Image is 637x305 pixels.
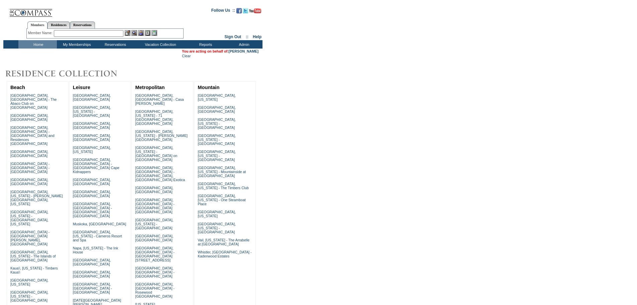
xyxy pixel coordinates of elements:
a: [GEOGRAPHIC_DATA], [US_STATE] - [GEOGRAPHIC_DATA] [198,222,236,234]
a: Napa, [US_STATE] - The Ink House [73,246,118,254]
a: Kaua'i, [US_STATE] - Timbers Kaua'i [10,266,58,274]
a: [GEOGRAPHIC_DATA], [GEOGRAPHIC_DATA] [73,258,111,266]
a: [GEOGRAPHIC_DATA] - [GEOGRAPHIC_DATA] - [GEOGRAPHIC_DATA] [10,162,49,174]
a: [GEOGRAPHIC_DATA], [GEOGRAPHIC_DATA] - Casa [PERSON_NAME] [135,93,184,105]
td: My Memberships [57,40,95,49]
a: [GEOGRAPHIC_DATA], [GEOGRAPHIC_DATA] [73,178,111,186]
a: [GEOGRAPHIC_DATA], [GEOGRAPHIC_DATA] - [GEOGRAPHIC_DATA] [135,266,174,278]
a: [GEOGRAPHIC_DATA], [GEOGRAPHIC_DATA] [198,105,236,113]
a: Leisure [73,85,90,90]
img: Reservations [145,30,150,36]
a: Sign Out [224,34,241,39]
a: [GEOGRAPHIC_DATA], [GEOGRAPHIC_DATA] [73,122,111,130]
a: [GEOGRAPHIC_DATA], [GEOGRAPHIC_DATA] - [GEOGRAPHIC_DATA] [GEOGRAPHIC_DATA] [135,198,174,214]
span: :: [246,34,248,39]
a: [GEOGRAPHIC_DATA], [GEOGRAPHIC_DATA] [135,234,173,242]
img: Subscribe to our YouTube Channel [249,8,261,13]
a: [GEOGRAPHIC_DATA], [US_STATE] [10,278,48,286]
a: [GEOGRAPHIC_DATA], [GEOGRAPHIC_DATA] [73,134,111,142]
img: Compass Home [9,3,52,17]
a: Reservations [70,21,95,28]
a: Mountain [198,85,219,90]
a: [GEOGRAPHIC_DATA], [US_STATE] - [GEOGRAPHIC_DATA] [198,150,236,162]
img: b_edit.gif [125,30,130,36]
a: [GEOGRAPHIC_DATA], [US_STATE] - One Steamboat Place [198,194,246,206]
a: Vail, [US_STATE] - The Arrabelle at [GEOGRAPHIC_DATA] [198,238,249,246]
td: Home [18,40,57,49]
img: Destinations by Exclusive Resorts [3,67,134,80]
a: [GEOGRAPHIC_DATA], [GEOGRAPHIC_DATA] - Rosewood [GEOGRAPHIC_DATA] [135,282,174,298]
a: [GEOGRAPHIC_DATA], [GEOGRAPHIC_DATA] [73,270,111,278]
td: Vacation Collection [134,40,186,49]
a: [GEOGRAPHIC_DATA], [US_STATE] - [GEOGRAPHIC_DATA] on [GEOGRAPHIC_DATA] [135,146,177,162]
a: [GEOGRAPHIC_DATA] - [GEOGRAPHIC_DATA][PERSON_NAME], [GEOGRAPHIC_DATA] [10,230,49,246]
a: [GEOGRAPHIC_DATA], [GEOGRAPHIC_DATA] [135,186,173,194]
a: [GEOGRAPHIC_DATA], [US_STATE] - Mountainside at [GEOGRAPHIC_DATA] [198,166,246,178]
a: [GEOGRAPHIC_DATA], [US_STATE] [73,146,111,154]
a: Whistler, [GEOGRAPHIC_DATA] - Kadenwood Estates [198,250,251,258]
img: Impersonate [138,30,144,36]
img: Become our fan on Facebook [236,8,242,13]
a: Members [27,21,48,29]
a: [GEOGRAPHIC_DATA], [US_STATE] - [GEOGRAPHIC_DATA] [198,118,236,130]
a: [GEOGRAPHIC_DATA], [GEOGRAPHIC_DATA] [10,150,48,158]
a: [GEOGRAPHIC_DATA], [GEOGRAPHIC_DATA] - The Abaco Club on [GEOGRAPHIC_DATA] [10,93,57,109]
a: [GEOGRAPHIC_DATA], [GEOGRAPHIC_DATA] - [GEOGRAPHIC_DATA][STREET_ADDRESS] [135,246,174,262]
a: [GEOGRAPHIC_DATA], [US_STATE] - 71 [GEOGRAPHIC_DATA], [GEOGRAPHIC_DATA] [135,109,173,126]
a: [GEOGRAPHIC_DATA], [GEOGRAPHIC_DATA] [10,113,48,122]
a: [GEOGRAPHIC_DATA], [GEOGRAPHIC_DATA] - [GEOGRAPHIC_DATA] [73,282,112,294]
a: [GEOGRAPHIC_DATA], [GEOGRAPHIC_DATA] [73,190,111,198]
a: [GEOGRAPHIC_DATA], [GEOGRAPHIC_DATA] - [GEOGRAPHIC_DATA] [GEOGRAPHIC_DATA] [73,202,112,218]
a: [GEOGRAPHIC_DATA], [US_STATE] - [PERSON_NAME][GEOGRAPHIC_DATA] [135,130,188,142]
a: [GEOGRAPHIC_DATA], [GEOGRAPHIC_DATA] [10,178,48,186]
a: Muskoka, [GEOGRAPHIC_DATA] [73,222,126,226]
a: Become our fan on Facebook [236,10,242,14]
img: Follow us on Twitter [243,8,248,13]
span: You are acting on behalf of: [182,49,258,53]
a: [GEOGRAPHIC_DATA], [US_STATE] [198,210,236,218]
a: [GEOGRAPHIC_DATA], [US_STATE] - The Islands of [GEOGRAPHIC_DATA] [10,250,56,262]
a: [GEOGRAPHIC_DATA], [US_STATE] - Carneros Resort and Spa [73,230,122,242]
a: [GEOGRAPHIC_DATA], [GEOGRAPHIC_DATA] - [GEOGRAPHIC_DATA] Cape Kidnappers [73,158,119,174]
a: [GEOGRAPHIC_DATA], [US_STATE] - [GEOGRAPHIC_DATA] [73,105,111,118]
a: [GEOGRAPHIC_DATA], [US_STATE] - [GEOGRAPHIC_DATA] [198,134,236,146]
img: View [131,30,137,36]
a: Metropolitan [135,85,165,90]
a: Clear [182,54,191,58]
td: Reports [186,40,224,49]
a: [GEOGRAPHIC_DATA], [US_STATE] - [GEOGRAPHIC_DATA] [135,218,173,230]
a: [GEOGRAPHIC_DATA], [US_STATE] - [GEOGRAPHIC_DATA], [US_STATE] [10,210,48,226]
a: Help [253,34,261,39]
a: [GEOGRAPHIC_DATA], [GEOGRAPHIC_DATA] [73,93,111,101]
a: [GEOGRAPHIC_DATA], [US_STATE] [198,93,236,101]
a: Subscribe to our YouTube Channel [249,10,261,14]
a: [GEOGRAPHIC_DATA], [US_STATE] - [PERSON_NAME][GEOGRAPHIC_DATA], [US_STATE] [10,190,63,206]
td: Admin [224,40,262,49]
img: b_calculator.gif [151,30,157,36]
td: Reservations [95,40,134,49]
a: [GEOGRAPHIC_DATA], [GEOGRAPHIC_DATA] - [GEOGRAPHIC_DATA] and Residences [GEOGRAPHIC_DATA] [10,126,55,146]
a: [GEOGRAPHIC_DATA], [US_STATE] - The Timbers Club [198,182,249,190]
a: [GEOGRAPHIC_DATA], [US_STATE] - [GEOGRAPHIC_DATA] [10,290,48,302]
a: Follow us on Twitter [243,10,248,14]
td: Follow Us :: [211,7,235,15]
a: Residences [47,21,70,28]
a: Beach [10,85,25,90]
a: [PERSON_NAME] [229,49,258,53]
div: Member Name: [28,30,54,36]
a: [GEOGRAPHIC_DATA], [GEOGRAPHIC_DATA] - [GEOGRAPHIC_DATA], [GEOGRAPHIC_DATA] Exotica [135,166,185,182]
